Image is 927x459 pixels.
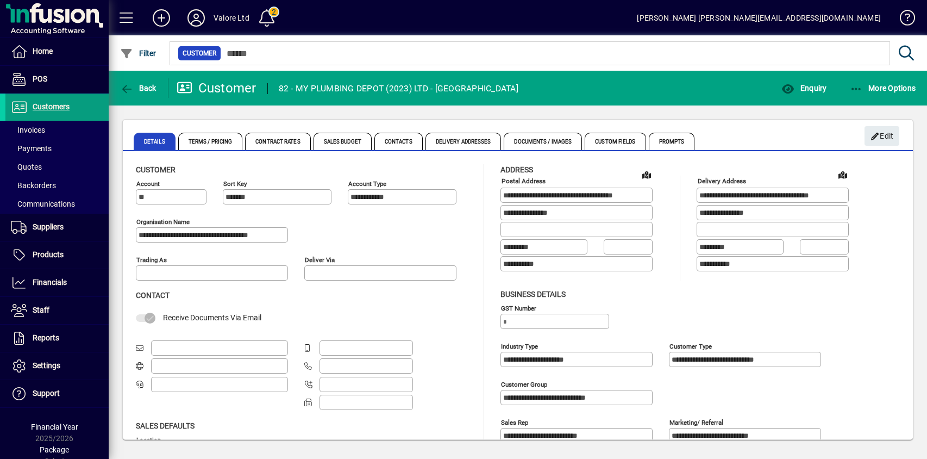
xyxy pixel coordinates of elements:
[40,445,69,454] span: Package
[585,133,646,150] span: Custom Fields
[5,325,109,352] a: Reports
[179,8,214,28] button: Profile
[425,133,502,150] span: Delivery Addresses
[117,44,159,63] button: Filter
[850,84,916,92] span: More Options
[5,352,109,380] a: Settings
[33,250,64,259] span: Products
[504,133,582,150] span: Documents / Images
[11,163,42,171] span: Quotes
[33,333,59,342] span: Reports
[245,133,310,150] span: Contract Rates
[5,241,109,269] a: Products
[31,423,78,431] span: Financial Year
[33,278,67,287] span: Financials
[134,133,176,150] span: Details
[870,127,894,145] span: Edit
[33,389,60,398] span: Support
[33,102,70,111] span: Customers
[669,342,712,350] mat-label: Customer type
[183,48,216,59] span: Customer
[136,165,176,174] span: Customer
[177,79,256,97] div: Customer
[781,84,826,92] span: Enquiry
[136,291,170,300] span: Contact
[501,418,528,426] mat-label: Sales rep
[348,180,386,188] mat-label: Account Type
[637,9,881,27] div: [PERSON_NAME] [PERSON_NAME][EMAIL_ADDRESS][DOMAIN_NAME]
[669,418,723,426] mat-label: Marketing/ Referral
[5,38,109,65] a: Home
[136,436,161,443] mat-label: Location
[500,290,566,299] span: Business details
[279,80,518,97] div: 82 - MY PLUMBING DEPOT (2023) LTD - [GEOGRAPHIC_DATA]
[638,166,655,183] a: View on map
[5,214,109,241] a: Suppliers
[136,256,167,264] mat-label: Trading as
[109,78,168,98] app-page-header-button: Back
[117,78,159,98] button: Back
[33,75,47,83] span: POS
[136,421,195,430] span: Sales defaults
[865,126,899,146] button: Edit
[374,133,423,150] span: Contacts
[5,66,109,93] a: POS
[834,166,851,183] a: View on map
[214,9,249,27] div: Valore Ltd
[5,158,109,176] a: Quotes
[144,8,179,28] button: Add
[847,78,919,98] button: More Options
[5,139,109,158] a: Payments
[5,121,109,139] a: Invoices
[33,306,49,314] span: Staff
[136,180,160,188] mat-label: Account
[178,133,243,150] span: Terms / Pricing
[779,78,829,98] button: Enquiry
[163,313,261,322] span: Receive Documents Via Email
[11,200,75,208] span: Communications
[33,222,64,231] span: Suppliers
[5,176,109,195] a: Backorders
[120,84,156,92] span: Back
[892,2,913,38] a: Knowledge Base
[501,342,538,350] mat-label: Industry type
[649,133,695,150] span: Prompts
[5,269,109,296] a: Financials
[501,304,536,312] mat-label: GST Number
[11,181,56,190] span: Backorders
[33,361,60,370] span: Settings
[5,380,109,407] a: Support
[305,256,335,264] mat-label: Deliver via
[5,297,109,324] a: Staff
[11,144,52,153] span: Payments
[11,126,45,134] span: Invoices
[136,218,190,226] mat-label: Organisation name
[501,380,547,388] mat-label: Customer group
[314,133,372,150] span: Sales Budget
[500,165,533,174] span: Address
[120,49,156,58] span: Filter
[5,195,109,213] a: Communications
[223,180,247,188] mat-label: Sort key
[33,47,53,55] span: Home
